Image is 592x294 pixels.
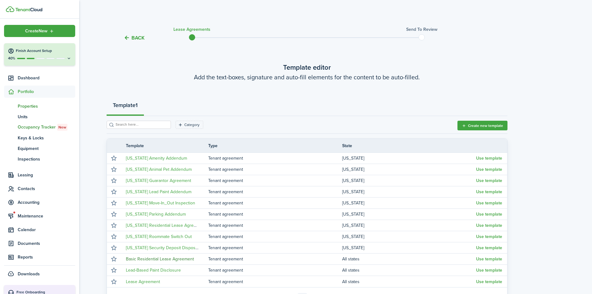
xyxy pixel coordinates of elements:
[126,189,191,195] a: [US_STATE] Lead Paint Addendum
[208,199,342,207] td: Tenant agreement
[126,278,160,285] a: Lease Agreement
[124,35,145,41] button: Back
[18,199,75,206] span: Accounting
[18,185,75,192] span: Contacts
[342,244,476,252] td: [US_STATE]
[110,277,118,286] button: Mark as favourite
[208,154,342,162] td: Tenant agreement
[4,122,75,133] a: Occupancy TrackerNew
[121,142,208,149] th: Template
[476,257,502,262] button: Use template
[4,25,75,37] button: Open menu
[342,142,476,149] th: State
[126,200,195,206] a: [US_STATE] Move-In_Out Inspection
[476,223,502,228] button: Use template
[15,8,42,12] img: TenantCloud
[476,245,502,250] button: Use template
[18,271,40,277] span: Downloads
[110,266,118,275] button: Mark as favourite
[135,101,138,110] strong: 1
[8,56,16,61] p: 40%
[6,6,14,12] img: TenantCloud
[126,155,187,161] a: [US_STATE] Amenity Addendum
[208,266,342,274] td: Tenant agreement
[173,26,210,33] h3: Lease Agreements
[25,29,48,33] span: Create New
[406,26,438,33] h3: Send to review
[342,210,476,218] td: [US_STATE]
[342,199,476,207] td: [US_STATE]
[476,167,502,172] button: Use template
[176,121,203,129] filter-tag: Open filter
[342,255,476,263] td: All states
[476,268,502,273] button: Use template
[110,210,118,219] button: Mark as favourite
[4,133,75,143] a: Keys & Locks
[126,222,206,229] a: [US_STATE] Residential Lease Agreement
[18,124,75,131] span: Occupancy Tracker
[208,244,342,252] td: Tenant agreement
[4,154,75,164] a: Inspections
[110,154,118,163] button: Mark as favourite
[18,114,75,120] span: Units
[110,165,118,174] button: Mark as favourite
[114,122,169,128] input: Search here...
[342,221,476,230] td: [US_STATE]
[126,211,186,217] a: [US_STATE] Parking Addendum
[110,255,118,264] button: Mark as favourite
[342,266,476,274] td: All states
[18,226,75,233] span: Calendar
[208,188,342,196] td: Tenant agreement
[4,72,75,84] a: Dashboard
[126,166,192,173] a: [US_STATE] Animal Pet Addendum
[4,251,75,263] a: Reports
[58,124,66,130] span: New
[126,256,194,262] a: Basic Residential Lease Agreement
[208,165,342,174] td: Tenant agreement
[208,278,342,286] td: Tenant agreement
[476,279,502,284] button: Use template
[18,156,75,162] span: Inspections
[110,244,118,252] button: Mark as favourite
[208,142,342,149] th: Type
[476,189,502,194] button: Use template
[18,88,75,95] span: Portfolio
[342,165,476,174] td: [US_STATE]
[4,111,75,122] a: Units
[110,232,118,241] button: Mark as favourite
[18,135,75,141] span: Keys & Locks
[208,176,342,185] td: Tenant agreement
[208,232,342,241] td: Tenant agreement
[476,201,502,206] button: Use template
[342,154,476,162] td: [US_STATE]
[476,156,502,161] button: Use template
[18,145,75,152] span: Equipment
[476,178,502,183] button: Use template
[342,278,476,286] td: All states
[18,254,75,260] span: Reports
[4,101,75,111] a: Properties
[18,213,75,219] span: Maintenance
[110,188,118,196] button: Mark as favourite
[18,75,75,81] span: Dashboard
[476,234,502,239] button: Use template
[16,48,71,54] h4: Finish Account Setup
[476,212,502,217] button: Use template
[342,188,476,196] td: [US_STATE]
[110,176,118,185] button: Mark as favourite
[208,221,342,230] td: Tenant agreement
[342,232,476,241] td: [US_STATE]
[126,233,192,240] a: [US_STATE] Roommate Switch Out
[110,221,118,230] button: Mark as favourite
[18,172,75,178] span: Leasing
[208,210,342,218] td: Tenant agreement
[4,43,75,66] button: Finish Account Setup40%
[110,199,118,208] button: Mark as favourite
[113,101,135,110] strong: Template
[208,255,342,263] td: Tenant agreement
[4,143,75,154] a: Equipment
[126,177,191,184] a: [US_STATE] Guarantor Agreement
[457,121,507,130] button: Create new template
[342,176,476,185] td: [US_STATE]
[126,245,204,251] a: [US_STATE] Security Deposit Disposition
